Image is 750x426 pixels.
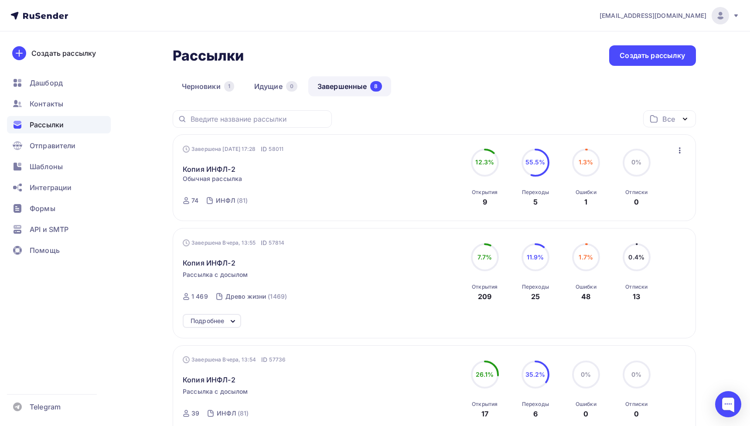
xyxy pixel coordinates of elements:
[7,158,111,175] a: Шаблоны
[631,158,641,166] span: 0%
[215,194,249,208] a: ИНФЛ (81)
[217,409,236,418] div: ИНФЛ
[522,189,549,196] div: Переходы
[261,355,267,364] span: ID
[370,81,382,92] div: 8
[308,76,391,96] a: Завершенные8
[261,145,267,153] span: ID
[30,402,61,412] span: Telegram
[30,245,60,256] span: Помощь
[268,292,287,301] div: (1469)
[579,158,593,166] span: 1.3%
[483,197,487,207] div: 9
[30,161,63,172] span: Шаблоны
[224,81,234,92] div: 1
[533,409,538,419] div: 6
[581,291,590,302] div: 48
[225,290,288,303] a: Древо жизни (1469)
[583,409,588,419] div: 0
[30,224,68,235] span: API и SMTP
[625,283,648,290] div: Отписки
[633,291,640,302] div: 13
[475,158,494,166] span: 12.3%
[269,355,286,364] span: 57736
[183,164,235,174] a: Копия ИНФЛ-2
[183,174,242,183] span: Обычная рассылка
[531,291,540,302] div: 25
[269,145,283,153] span: 58011
[183,387,248,396] span: Рассылка с досылом
[472,189,498,196] div: Открытия
[30,140,76,151] span: Отправители
[533,197,538,207] div: 5
[525,158,545,166] span: 55.5%
[643,110,696,127] button: Все
[634,197,639,207] div: 0
[581,371,591,378] span: 0%
[620,51,685,61] div: Создать рассылку
[634,409,639,419] div: 0
[481,409,488,419] div: 17
[522,283,549,290] div: Переходы
[472,401,498,408] div: Открытия
[477,253,492,261] span: 7.7%
[525,371,545,378] span: 35.2%
[628,253,644,261] span: 0.4%
[183,239,284,247] div: Завершена Вчера, 13:55
[30,119,64,130] span: Рассылки
[576,283,597,290] div: Ошибки
[631,371,641,378] span: 0%
[600,11,706,20] span: [EMAIL_ADDRESS][DOMAIN_NAME]
[30,78,63,88] span: Дашборд
[238,409,249,418] div: (81)
[476,371,494,378] span: 26.1%
[576,189,597,196] div: Ошибки
[7,116,111,133] a: Рассылки
[173,76,243,96] a: Черновики1
[7,200,111,217] a: Формы
[191,316,224,326] div: Подробнее
[472,283,498,290] div: Открытия
[527,253,544,261] span: 11.9%
[183,258,235,268] span: Копия ИНФЛ-2
[7,137,111,154] a: Отправители
[269,239,284,247] span: 57814
[625,401,648,408] div: Отписки
[183,355,286,364] div: Завершена Вчера, 13:54
[584,197,587,207] div: 1
[216,196,235,205] div: ИНФЛ
[245,76,307,96] a: Идущие0
[7,74,111,92] a: Дашборд
[191,409,199,418] div: 39
[183,145,283,153] div: Завершена [DATE] 17:28
[173,47,244,65] h2: Рассылки
[216,406,249,420] a: ИНФЛ (81)
[625,189,648,196] div: Отписки
[183,270,248,279] span: Рассылка с досылом
[237,196,248,205] div: (81)
[600,7,740,24] a: [EMAIL_ADDRESS][DOMAIN_NAME]
[191,196,198,205] div: 74
[183,375,235,385] span: Копия ИНФЛ-2
[286,81,297,92] div: 0
[478,291,491,302] div: 209
[662,114,675,124] div: Все
[191,114,327,124] input: Введите название рассылки
[30,182,72,193] span: Интеграции
[30,99,63,109] span: Контакты
[225,292,266,301] div: Древо жизни
[522,401,549,408] div: Переходы
[579,253,593,261] span: 1.7%
[261,239,267,247] span: ID
[191,292,208,301] div: 1 469
[31,48,96,58] div: Создать рассылку
[30,203,55,214] span: Формы
[7,95,111,112] a: Контакты
[576,401,597,408] div: Ошибки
